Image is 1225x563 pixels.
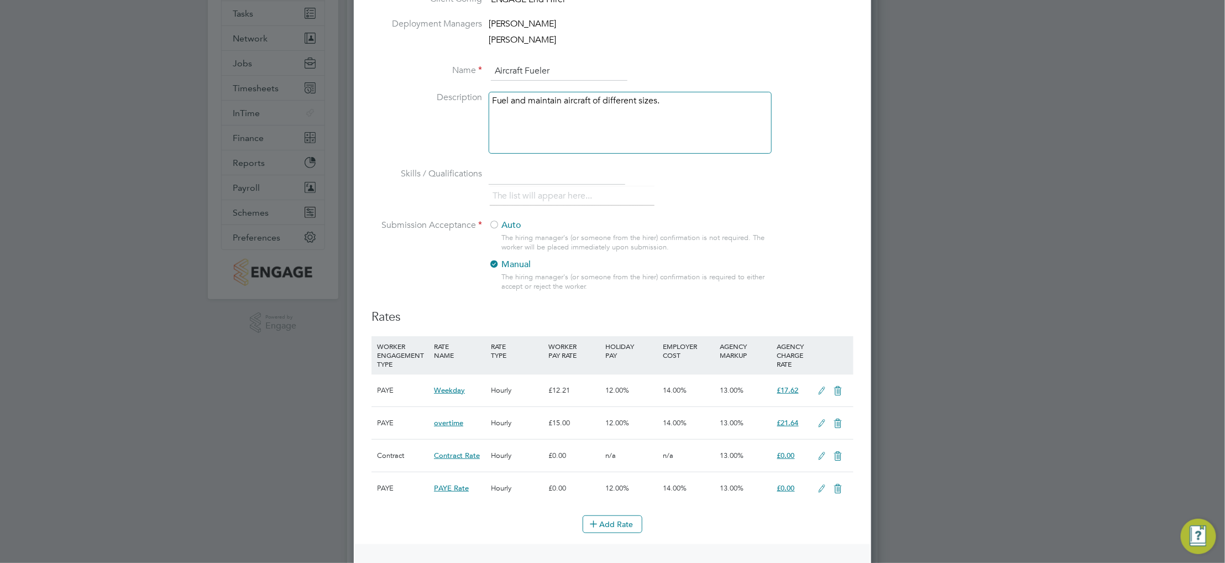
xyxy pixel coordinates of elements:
[605,418,629,428] span: 12.00%
[491,61,627,81] input: Position name
[777,483,795,493] span: £0.00
[489,220,762,231] label: Auto
[371,92,482,103] label: Description
[605,385,629,395] span: 12.00%
[489,34,557,45] span: [PERSON_NAME]
[546,407,603,439] div: £15.00
[493,189,597,204] li: The list will appear here...
[502,233,771,252] div: The hiring manager's (or someone from the hirer) confirmation is not required. The worker will be...
[583,515,642,533] button: Add Rate
[720,385,744,395] span: 13.00%
[720,483,744,493] span: 13.00%
[546,336,603,365] div: WORKER PAY RATE
[489,374,546,406] div: Hourly
[546,472,603,504] div: £0.00
[603,336,659,365] div: HOLIDAY PAY
[374,407,431,439] div: PAYE
[663,418,687,428] span: 14.00%
[777,451,795,460] span: £0.00
[1181,519,1216,554] button: Engage Resource Center
[434,385,465,395] span: Weekday
[489,336,546,365] div: RATE TYPE
[374,472,431,504] div: PAYE
[489,259,762,270] label: Manual
[434,483,469,493] span: PAYE Rate
[374,374,431,406] div: PAYE
[489,472,546,504] div: Hourly
[720,418,744,428] span: 13.00%
[431,336,488,365] div: RATE NAME
[489,440,546,472] div: Hourly
[774,336,813,374] div: AGENCY CHARGE RATE
[371,309,854,325] h3: Rates
[663,483,687,493] span: 14.00%
[489,407,546,439] div: Hourly
[663,451,673,460] span: n/a
[663,385,687,395] span: 14.00%
[434,418,463,428] span: overtime
[434,451,480,460] span: Contract Rate
[371,168,482,180] label: Skills / Qualifications
[374,336,431,374] div: WORKER ENGAGEMENT TYPE
[660,336,717,365] div: EMPLOYER COST
[374,440,431,472] div: Contract
[489,18,557,29] span: [PERSON_NAME]
[717,336,774,365] div: AGENCY MARKUP
[371,65,482,76] label: Name
[371,18,482,30] label: Deployment Managers
[546,374,603,406] div: £12.21
[605,483,629,493] span: 12.00%
[502,273,771,291] div: The hiring manager's (or someone from the hirer) confirmation is required to either accept or rej...
[492,95,768,107] p: Fuel and maintain aircraft of different sizes.
[371,220,482,231] label: Submission Acceptance
[605,451,616,460] span: n/a
[546,440,603,472] div: £0.00
[720,451,744,460] span: 13.00%
[777,385,799,395] span: £17.62
[777,418,799,428] span: £21.64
